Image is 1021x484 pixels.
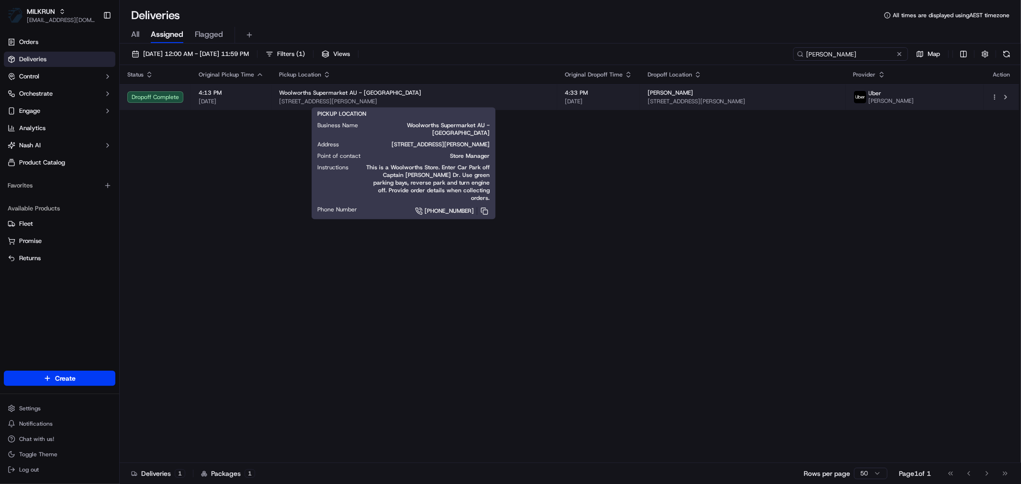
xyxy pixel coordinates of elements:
input: Type to search [793,47,908,61]
button: Engage [4,103,115,119]
button: Settings [4,402,115,415]
span: Business Name [317,121,358,129]
div: Packages [201,469,255,478]
span: Settings [19,405,41,412]
span: [PHONE_NUMBER] [425,207,474,215]
span: [PERSON_NAME] [648,89,693,97]
span: Create [55,374,76,383]
span: Point of contact [317,152,360,160]
button: MILKRUNMILKRUN[EMAIL_ADDRESS][DOMAIN_NAME] [4,4,99,27]
h1: Deliveries [131,8,180,23]
button: Fleet [4,216,115,231]
div: Available Products [4,201,115,216]
button: Orchestrate [4,86,115,101]
span: Woolworths Supermarket AU - [GEOGRAPHIC_DATA] [373,121,490,137]
span: Status [127,71,144,78]
span: [DATE] 12:00 AM - [DATE] 11:59 PM [143,50,249,58]
div: 1 [245,469,255,478]
span: [DATE] [199,98,264,105]
button: Toggle Theme [4,448,115,461]
span: Analytics [19,124,45,132]
span: Control [19,72,39,81]
div: 1 [175,469,185,478]
a: Promise [8,237,112,245]
span: ( 1 ) [296,50,305,58]
span: Fleet [19,220,33,228]
span: [STREET_ADDRESS][PERSON_NAME] [279,98,550,105]
span: Views [333,50,350,58]
span: Log out [19,466,39,473]
a: [PHONE_NUMBER] [372,206,490,216]
button: Chat with us! [4,432,115,446]
span: Assigned [151,29,183,40]
button: Views [317,47,354,61]
a: Returns [8,254,112,263]
button: Refresh [1000,47,1013,61]
span: Filters [277,50,305,58]
button: Notifications [4,417,115,430]
button: Create [4,371,115,386]
img: uber-new-logo.jpeg [854,91,866,103]
button: Returns [4,251,115,266]
span: Uber [869,89,882,97]
div: Favorites [4,178,115,193]
p: Rows per page [804,469,850,478]
a: Product Catalog [4,155,115,170]
button: Promise [4,233,115,249]
span: PICKUP LOCATION [317,110,366,118]
button: Log out [4,463,115,476]
button: MILKRUN [27,7,55,16]
span: Original Pickup Time [199,71,254,78]
span: Nash AI [19,141,41,150]
span: Orders [19,38,38,46]
span: Engage [19,107,40,115]
button: [EMAIL_ADDRESS][DOMAIN_NAME] [27,16,95,24]
button: [DATE] 12:00 AM - [DATE] 11:59 PM [127,47,253,61]
span: Woolworths Supermarket AU - [GEOGRAPHIC_DATA] [279,89,421,97]
span: Notifications [19,420,53,428]
button: Control [4,69,115,84]
span: [STREET_ADDRESS][PERSON_NAME] [648,98,838,105]
span: [PERSON_NAME] [869,97,914,105]
span: All [131,29,139,40]
a: Fleet [8,220,112,228]
span: Instructions [317,164,348,171]
span: 4:33 PM [565,89,632,97]
span: Toggle Theme [19,451,57,458]
span: [DATE] [565,98,632,105]
div: Action [991,71,1011,78]
a: Deliveries [4,52,115,67]
button: Map [912,47,944,61]
span: Returns [19,254,41,263]
span: 4:13 PM [199,89,264,97]
span: Phone Number [317,206,357,213]
span: All times are displayed using AEST timezone [893,11,1010,19]
span: Orchestrate [19,89,53,98]
div: Page 1 of 1 [899,469,931,478]
div: Deliveries [131,469,185,478]
span: Flagged [195,29,223,40]
span: This is a Woolworths Store. Enter Car Park off Captain [PERSON_NAME] Dr. Use green parking bays, ... [364,164,490,202]
span: Dropoff Location [648,71,692,78]
span: Pickup Location [279,71,321,78]
span: Provider [853,71,876,78]
span: Address [317,141,339,148]
span: Chat with us! [19,435,54,443]
span: Product Catalog [19,158,65,167]
span: Original Dropoff Time [565,71,623,78]
a: Analytics [4,121,115,136]
span: [STREET_ADDRESS][PERSON_NAME] [354,141,490,148]
span: Map [928,50,940,58]
span: Deliveries [19,55,46,64]
span: Store Manager [376,152,490,160]
img: MILKRUN [8,8,23,23]
button: Nash AI [4,138,115,153]
a: Orders [4,34,115,50]
span: Promise [19,237,42,245]
button: Filters(1) [261,47,309,61]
